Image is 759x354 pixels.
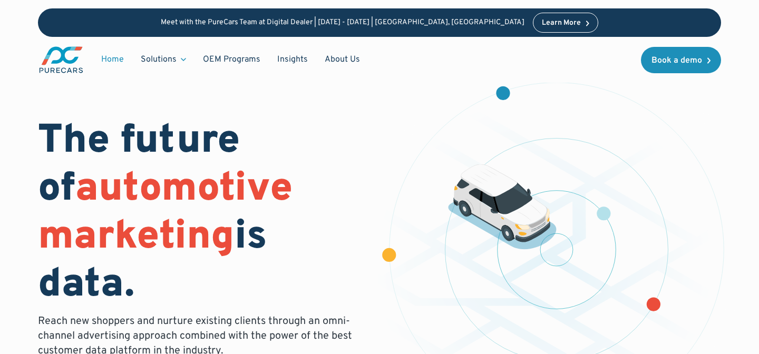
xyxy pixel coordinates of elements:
a: About Us [316,50,368,70]
a: Book a demo [641,47,721,73]
a: Home [93,50,132,70]
a: OEM Programs [194,50,269,70]
a: Learn More [533,13,598,33]
div: Book a demo [651,56,702,65]
span: automotive marketing [38,164,293,263]
a: main [38,45,84,74]
a: Insights [269,50,316,70]
img: illustration of a vehicle [448,164,557,250]
p: Meet with the PureCars Team at Digital Dealer | [DATE] - [DATE] | [GEOGRAPHIC_DATA], [GEOGRAPHIC_... [161,18,524,27]
div: Learn More [542,19,581,27]
img: purecars logo [38,45,84,74]
h1: The future of is data. [38,118,367,310]
div: Solutions [141,54,177,65]
div: Solutions [132,50,194,70]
